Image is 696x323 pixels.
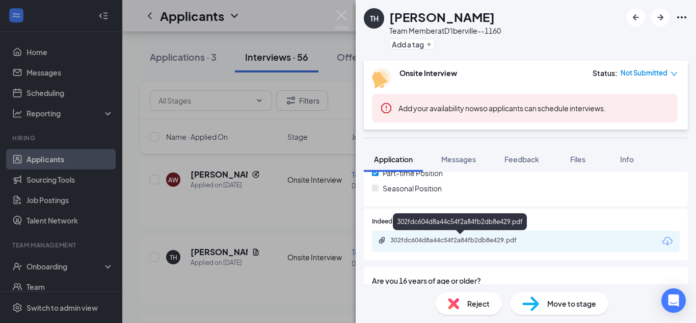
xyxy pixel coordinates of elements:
[389,26,501,36] div: Team Member at D'Iberville--1160
[372,217,417,227] span: Indeed Resume
[676,11,688,23] svg: Ellipses
[671,70,678,78] span: down
[504,155,539,164] span: Feedback
[393,213,527,230] div: 302fdc604d8a44c54f2a84fb2db8e429.pdf
[547,298,596,309] span: Move to stage
[661,235,674,247] svg: Download
[651,8,670,27] button: ArrowRight
[467,298,490,309] span: Reject
[398,103,479,113] button: Add your availability now
[654,11,666,23] svg: ArrowRight
[620,155,634,164] span: Info
[389,39,435,49] button: PlusAdd a tag
[426,41,432,47] svg: Plus
[372,275,680,286] span: Are you 16 years of age or older?
[370,13,379,23] div: TH
[399,68,457,78] b: Onsite Interview
[389,8,495,26] h1: [PERSON_NAME]
[383,167,443,179] span: Part-time Position
[570,155,585,164] span: Files
[398,104,606,113] span: so applicants can schedule interviews.
[661,288,686,313] div: Open Intercom Messenger
[378,236,543,246] a: Paperclip302fdc604d8a44c54f2a84fb2db8e429.pdf
[383,183,442,194] span: Seasonal Position
[441,155,476,164] span: Messages
[378,236,386,244] svg: Paperclip
[374,155,413,164] span: Application
[630,11,642,23] svg: ArrowLeftNew
[621,68,667,78] span: Not Submitted
[593,68,618,78] div: Status :
[380,102,392,114] svg: Error
[627,8,645,27] button: ArrowLeftNew
[390,236,533,244] div: 302fdc604d8a44c54f2a84fb2db8e429.pdf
